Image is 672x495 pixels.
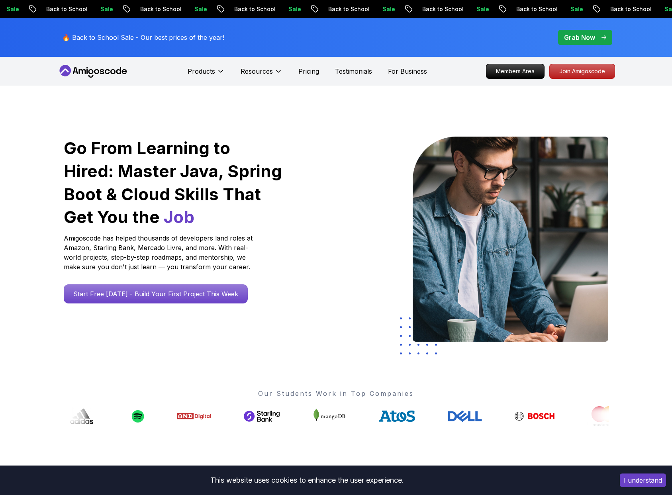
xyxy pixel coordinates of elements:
a: Members Area [486,64,545,79]
a: Testimonials [335,67,372,76]
p: Back to School [415,5,470,13]
a: Pricing [298,67,319,76]
p: Sale [376,5,401,13]
p: Join Amigoscode [550,64,615,78]
p: Back to School [321,5,376,13]
span: Job [164,207,194,227]
p: Sale [282,5,307,13]
a: Join Amigoscode [549,64,615,79]
img: hero [413,137,608,342]
div: This website uses cookies to enhance the user experience. [6,472,608,489]
a: For Business [388,67,427,76]
p: 🔥 Back to School Sale - Our best prices of the year! [62,33,224,42]
button: Resources [241,67,282,82]
p: Sale [564,5,589,13]
p: Back to School [603,5,658,13]
p: Resources [241,67,273,76]
button: Products [188,67,225,82]
p: Grab Now [564,33,595,42]
p: Back to School [227,5,282,13]
p: Back to School [39,5,94,13]
p: Products [188,67,215,76]
p: Members Area [486,64,544,78]
p: Back to School [133,5,188,13]
p: Our Students Work in Top Companies [64,389,609,398]
button: Accept cookies [620,473,666,487]
p: Sale [188,5,213,13]
a: Start Free [DATE] - Build Your First Project This Week [64,284,248,303]
p: Amigoscode has helped thousands of developers land roles at Amazon, Starling Bank, Mercado Livre,... [64,233,255,272]
p: Sale [470,5,495,13]
p: Back to School [509,5,564,13]
h1: Go From Learning to Hired: Master Java, Spring Boot & Cloud Skills That Get You the [64,137,283,229]
p: Sale [94,5,119,13]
